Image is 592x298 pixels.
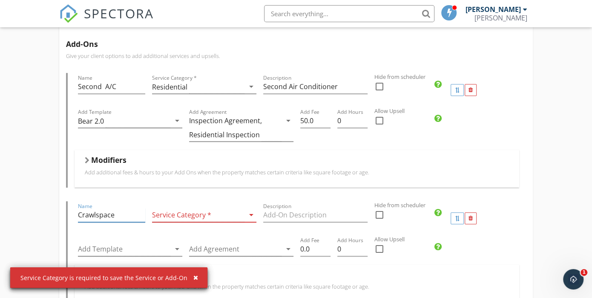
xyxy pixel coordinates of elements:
[374,107,576,115] label: Allow Upsell
[189,131,260,139] div: Residential Inspection
[337,242,368,256] input: Add Hours
[172,116,182,126] i: arrow_drop_down
[172,244,182,254] i: arrow_drop_down
[283,244,293,254] i: arrow_drop_down
[563,269,583,289] iframe: Intercom live chat
[246,210,256,220] i: arrow_drop_down
[283,116,293,126] i: arrow_drop_down
[59,4,78,23] img: The Best Home Inspection Software - Spectora
[78,208,145,222] input: Name
[474,14,527,22] div: Barrett Richard
[581,269,587,276] span: 1
[10,267,207,288] div: Service Category is required to save the Service or Add-On
[152,83,187,91] div: Residential
[300,242,330,256] input: Add Fee
[246,81,256,92] i: arrow_drop_down
[66,40,526,48] h5: Add-Ons
[78,80,145,94] input: Name
[264,5,434,22] input: Search everything...
[66,52,526,59] p: Give your client options to add additional services and upsells.
[374,73,576,81] label: Hide from scheduler
[85,283,509,290] p: Add additional fees & hours to your Add Ons when the property matches certain criteria like squar...
[84,4,154,22] span: SPECTORA
[374,235,576,243] label: Allow Upsell
[91,156,126,164] h5: Modifiers
[263,208,368,222] input: Description
[59,12,154,29] a: SPECTORA
[466,5,521,14] div: [PERSON_NAME]
[263,80,368,94] input: Description
[85,169,509,176] p: Add additional fees & hours to your Add Ons when the property matches certain criteria like squar...
[337,114,368,128] input: Add Hours
[374,201,576,209] label: Hide from scheduler
[189,117,262,124] div: Inspection Agreement,
[78,117,104,125] div: Bear 2.0
[300,114,330,128] input: Add Fee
